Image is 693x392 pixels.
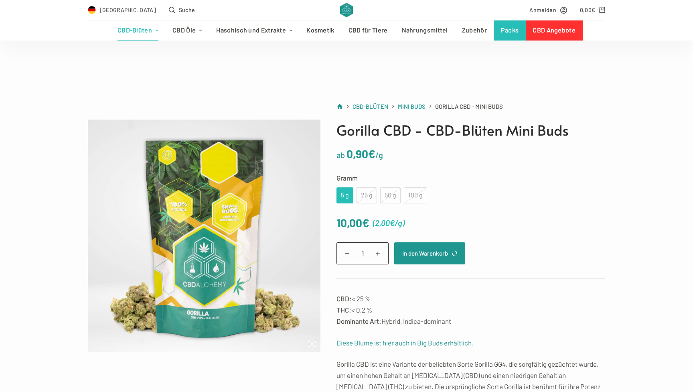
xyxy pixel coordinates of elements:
span: CBD-Blüten [353,103,388,110]
span: Suche [179,5,195,14]
a: Kosmetik [300,20,341,41]
a: CBD für Tiere [341,20,395,41]
span: € [362,216,369,230]
a: CBD-Blüten [353,102,388,112]
bdi: 0,00 [580,6,596,13]
a: CBD Öle [166,20,209,41]
label: Gramm [336,172,605,183]
a: CBD Angebote [526,20,583,41]
img: DE Flag [88,6,96,14]
strong: CBD: [336,295,352,303]
a: Select Country [88,5,156,14]
a: Packs [494,20,526,41]
span: Gorilla CBD - Mini Buds [435,102,503,112]
span: [GEOGRAPHIC_DATA] [100,5,156,14]
span: Anmelden [529,5,556,14]
a: Haschisch und Extrakte [209,20,300,41]
span: € [390,218,395,227]
h1: Gorilla CBD - CBD-Blüten Mini Buds [336,120,605,141]
a: Diese Blume ist hier auch in Big Buds erhältlich. [336,339,474,347]
nav: Header-Menü [110,20,582,41]
span: ab [336,150,345,160]
p: < 25 % < 0,2 % Hybrid, Indica-dominant [336,293,605,327]
span: € [592,6,595,13]
strong: THC: [336,306,351,314]
a: Nahrungsmittel [395,20,455,41]
bdi: 10,00 [336,216,369,230]
button: In den Warenkorb [394,242,465,264]
strong: Dominante Art: [336,317,381,325]
input: Produktmenge [336,242,389,264]
bdi: 2,00 [375,218,395,227]
bdi: 0,90 [346,147,375,160]
img: smallbuds-gorilla_cbd-doypack-v1b [88,120,320,352]
a: Mini Buds [398,102,426,112]
div: 5 g [341,190,349,201]
span: Mini Buds [398,103,426,110]
span: ( ) [373,216,405,230]
a: Zubehör [455,20,494,41]
a: Anmelden [529,5,567,14]
span: /g [395,218,402,227]
span: /g [375,150,383,160]
a: Shopping cart [580,5,605,14]
span: € [368,147,375,160]
img: CBD Alchemy [340,3,353,17]
button: Open search form [169,5,195,14]
a: CBD-Blüten [110,20,165,41]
